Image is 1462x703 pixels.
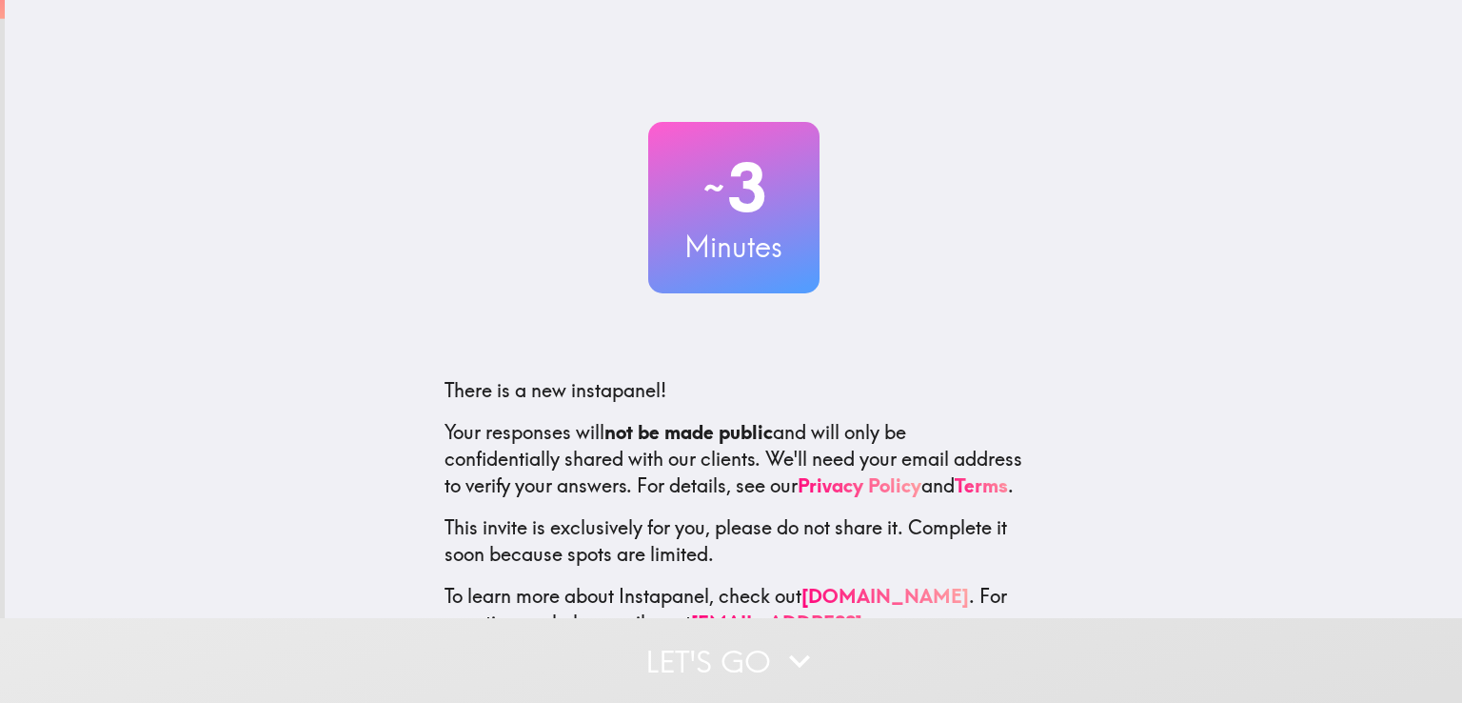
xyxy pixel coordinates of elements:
[445,378,666,402] span: There is a new instapanel!
[801,584,969,608] a: [DOMAIN_NAME]
[604,420,773,444] b: not be made public
[955,473,1008,497] a: Terms
[445,514,1023,568] p: This invite is exclusively for you, please do not share it. Complete it soon because spots are li...
[445,583,1023,663] p: To learn more about Instapanel, check out . For questions or help, email us at .
[648,227,820,267] h3: Minutes
[701,159,727,216] span: ~
[648,149,820,227] h2: 3
[445,419,1023,499] p: Your responses will and will only be confidentially shared with our clients. We'll need your emai...
[798,473,921,497] a: Privacy Policy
